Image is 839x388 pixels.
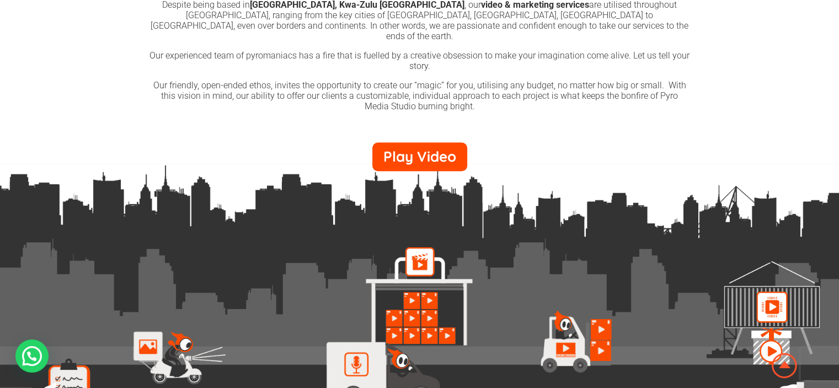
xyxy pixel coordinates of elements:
[149,80,690,111] p: Our friendly, open-ended ethos, invites the opportunity to create our “magic” for you, utilising ...
[769,351,799,380] img: Animation Studio South Africa
[372,142,467,171] a: Play Video
[149,50,690,71] p: Our experienced team of pyromaniacs has a fire that is fuelled by a creative obsession to make yo...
